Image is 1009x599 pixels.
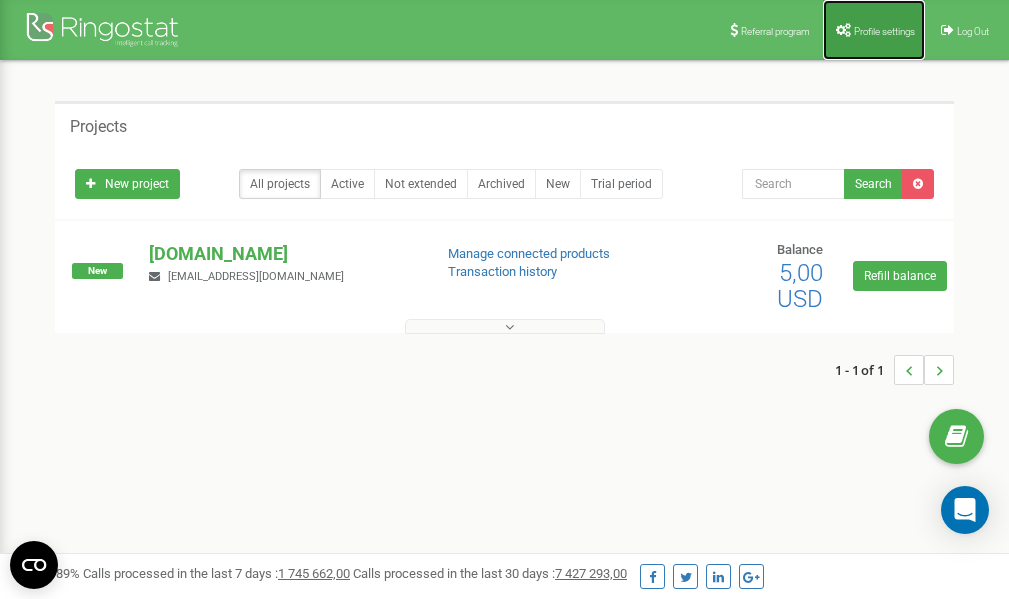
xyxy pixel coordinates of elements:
[844,169,903,199] button: Search
[83,566,350,581] span: Calls processed in the last 7 days :
[835,355,894,385] span: 1 - 1 of 1
[742,169,845,199] input: Search
[10,541,58,589] button: Open CMP widget
[555,566,627,581] u: 7 427 293,00
[168,270,344,283] span: [EMAIL_ADDRESS][DOMAIN_NAME]
[741,26,810,37] span: Referral program
[320,169,375,199] a: Active
[957,26,989,37] span: Log Out
[777,242,823,257] span: Balance
[535,169,581,199] a: New
[835,335,954,405] nav: ...
[467,169,536,199] a: Archived
[580,169,663,199] a: Trial period
[239,169,321,199] a: All projects
[853,261,947,291] a: Refill balance
[941,486,989,534] div: Open Intercom Messenger
[149,241,415,267] p: [DOMAIN_NAME]
[374,169,468,199] a: Not extended
[75,169,180,199] a: New project
[448,264,557,279] a: Transaction history
[854,26,915,37] span: Profile settings
[278,566,350,581] u: 1 745 662,00
[777,259,823,313] span: 5,00 USD
[353,566,627,581] span: Calls processed in the last 30 days :
[448,246,610,261] a: Manage connected products
[70,118,127,136] h5: Projects
[72,263,123,279] span: New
